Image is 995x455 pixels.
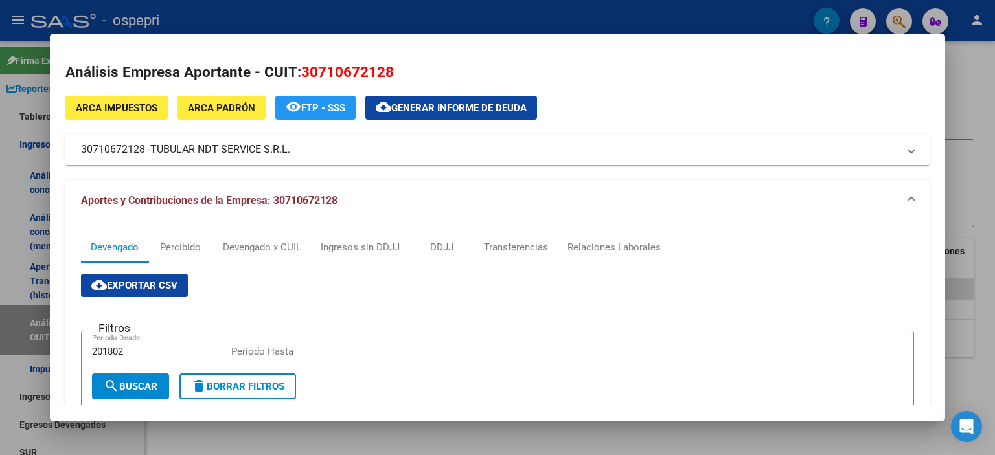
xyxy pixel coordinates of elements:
button: ARCA Impuestos [65,96,168,120]
div: Devengado x CUIL [223,240,301,254]
span: Exportar CSV [91,280,177,291]
button: Buscar [92,373,169,399]
mat-panel-title: 30710672128 - [81,142,898,157]
div: Relaciones Laborales [567,240,661,254]
mat-icon: remove_red_eye [286,99,301,115]
button: Borrar Filtros [179,373,296,399]
button: Generar informe de deuda [365,96,537,120]
span: 30710672128 [301,63,394,80]
div: Percibido [160,240,201,254]
span: Buscar [104,381,157,392]
h3: Filtros [92,321,137,335]
div: Transferencias [484,240,548,254]
mat-icon: cloud_download [91,277,107,293]
button: FTP - SSS [275,96,356,120]
button: Exportar CSV [81,274,188,297]
div: DDJJ [430,240,453,254]
span: Aportes y Contribuciones de la Empresa: 30710672128 [81,194,337,206]
mat-expansion-panel-header: Aportes y Contribuciones de la Empresa: 30710672128 [65,180,930,221]
span: TUBULAR NDT SERVICE S.R.L. [150,142,290,157]
span: FTP - SSS [301,102,345,114]
div: Ingresos sin DDJJ [321,240,400,254]
mat-expansion-panel-header: 30710672128 -TUBULAR NDT SERVICE S.R.L. [65,134,930,165]
h2: Análisis Empresa Aportante - CUIT: [65,61,930,83]
div: Open Intercom Messenger [951,411,982,442]
span: Borrar Filtros [191,381,284,392]
mat-icon: search [104,378,119,394]
mat-icon: delete [191,378,207,394]
span: ARCA Impuestos [76,102,157,114]
div: Devengado [91,240,139,254]
mat-icon: cloud_download [376,99,391,115]
button: ARCA Padrón [177,96,266,120]
span: Generar informe de deuda [391,102,527,114]
span: ARCA Padrón [188,102,255,114]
